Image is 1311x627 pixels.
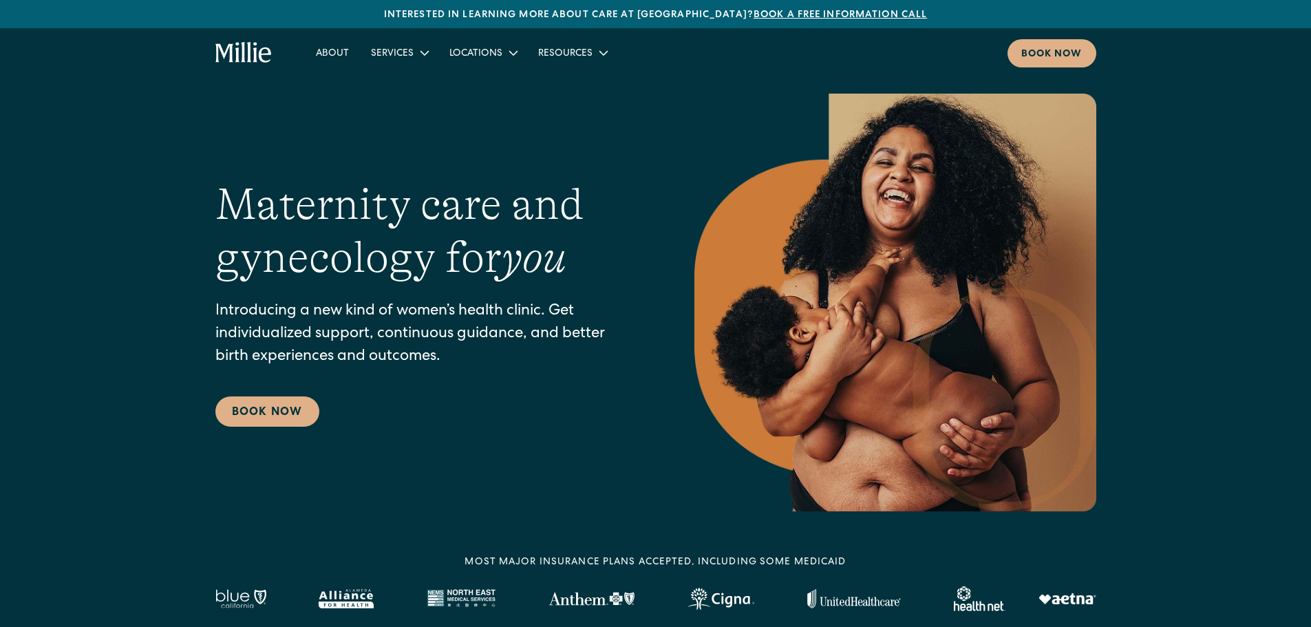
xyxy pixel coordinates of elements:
div: Book now [1021,47,1083,62]
img: Healthnet logo [954,586,1005,611]
img: Cigna logo [688,588,754,610]
a: home [215,42,273,64]
em: you [502,233,566,282]
img: North East Medical Services logo [427,589,495,608]
div: MOST MAJOR INSURANCE PLANS ACCEPTED, INCLUDING some MEDICAID [465,555,846,570]
div: Locations [449,47,502,61]
img: Alameda Alliance logo [319,589,373,608]
div: Services [371,47,414,61]
a: Book a free information call [754,10,927,20]
p: Introducing a new kind of women’s health clinic. Get individualized support, continuous guidance,... [215,301,639,369]
a: Book Now [215,396,319,427]
div: Locations [438,41,527,64]
img: Smiling mother with her baby in arms, celebrating body positivity and the nurturing bond of postp... [694,94,1096,511]
div: Resources [527,41,617,64]
img: Blue California logo [215,589,266,608]
a: Book now [1008,39,1096,67]
div: Services [360,41,438,64]
a: About [305,41,360,64]
h1: Maternity care and gynecology for [215,178,639,284]
img: Aetna logo [1038,593,1096,604]
img: United Healthcare logo [807,589,901,608]
div: Resources [538,47,593,61]
img: Anthem Logo [548,592,635,606]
